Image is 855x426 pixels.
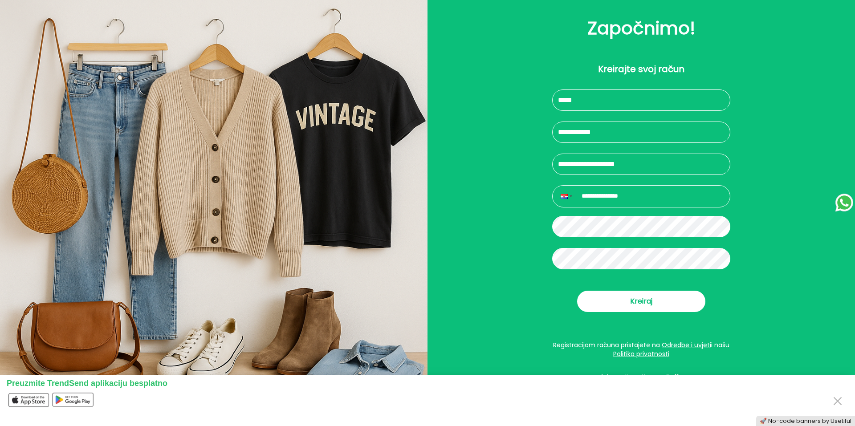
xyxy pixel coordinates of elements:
span: Kreiraj [630,296,652,307]
a: Politika privatnosti [613,349,669,358]
div: Croatia: + 385 [557,186,574,207]
span: Prijava [666,372,696,384]
h2: Započnimo! [442,15,841,41]
a: Odredbe i uvjeti [662,341,711,349]
a: 🚀 No-code banners by Usetiful [760,417,851,425]
span: Preuzmite TrendSend aplikaciju besplatno [7,379,167,388]
div: Registracijom računa pristajete na i našu [552,341,730,358]
button: Close [831,392,845,409]
button: Kreiraj [577,291,705,312]
button: Već imaš račun?Prijava [552,373,730,383]
p: Kreirajte svoj račun [598,63,684,75]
